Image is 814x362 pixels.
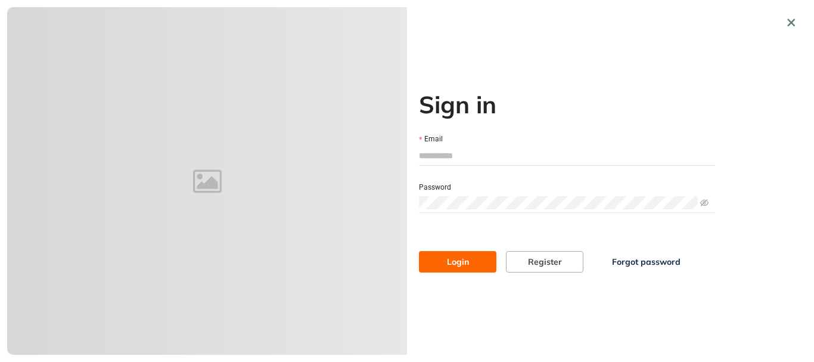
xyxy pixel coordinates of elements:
h2: Sign in [419,90,715,119]
input: Email [419,147,715,165]
button: Register [506,251,583,273]
span: Register [528,255,562,268]
span: Forgot password [612,255,681,268]
span: eye-invisible [700,199,709,207]
span: Login [447,255,469,268]
label: Email [419,134,443,145]
input: Password [419,196,698,209]
button: Login [419,251,496,273]
button: Forgot password [593,251,700,273]
label: Password [419,182,451,193]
